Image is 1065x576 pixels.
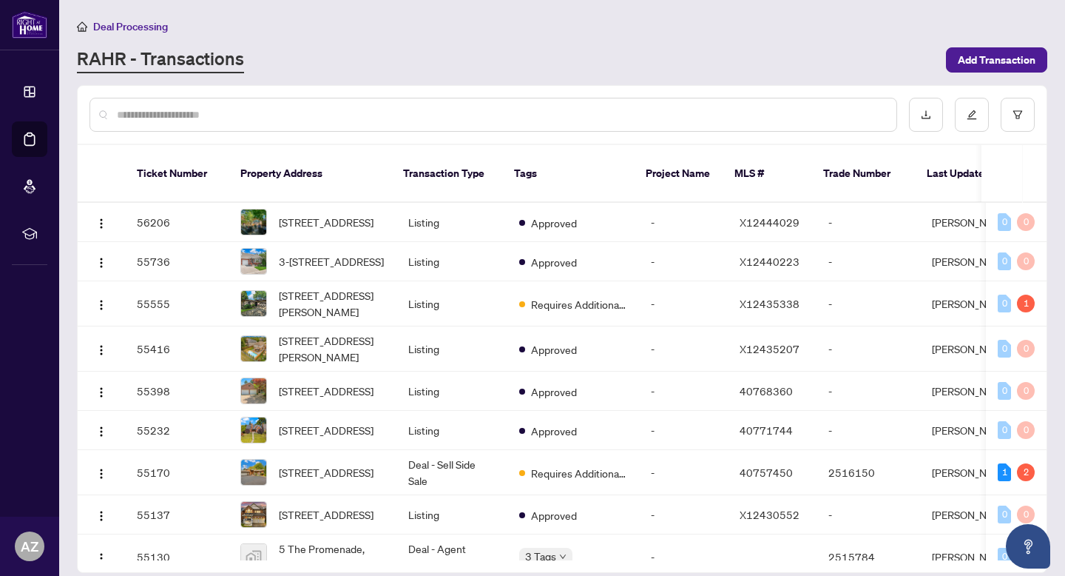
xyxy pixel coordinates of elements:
th: Project Name [634,145,723,203]
button: Logo [89,210,113,234]
button: Logo [89,379,113,403]
td: Listing [396,495,507,535]
img: thumbnail-img [241,378,266,403]
td: Listing [396,372,507,411]
th: Trade Number [811,145,915,203]
td: - [816,281,920,326]
td: 56206 [125,203,229,242]
button: Logo [89,503,113,526]
div: 0 [998,252,1011,270]
button: Add Transaction [946,47,1047,73]
img: Logo [95,426,107,438]
th: Tags [502,145,634,203]
td: [PERSON_NAME] [920,411,1031,450]
img: Logo [95,218,107,230]
div: 0 [1017,252,1035,270]
div: 0 [1017,213,1035,231]
button: Logo [89,461,113,484]
img: Logo [95,257,107,269]
span: home [77,21,87,32]
img: thumbnail-img [241,336,266,361]
span: Approved [531,254,577,270]
div: 0 [998,340,1011,358]
td: [PERSON_NAME] [920,450,1031,495]
th: Property Address [229,145,391,203]
td: 2516150 [816,450,920,495]
td: [PERSON_NAME] [920,495,1031,535]
td: Listing [396,242,507,281]
span: X12435207 [740,342,799,355]
span: Requires Additional Docs [531,465,627,481]
div: 0 [998,295,1011,312]
td: [PERSON_NAME] [920,281,1031,326]
span: download [921,110,931,120]
span: [STREET_ADDRESS] [279,214,373,230]
span: Deal Processing [93,20,168,33]
img: Logo [95,386,107,398]
td: [PERSON_NAME] [920,203,1031,242]
td: - [639,411,728,450]
img: thumbnail-img [241,210,266,235]
img: thumbnail-img [241,460,266,485]
img: thumbnail-img [241,544,266,569]
td: [PERSON_NAME] [920,326,1031,372]
span: down [559,553,567,560]
td: Listing [396,326,507,372]
th: MLS # [723,145,811,203]
td: - [816,242,920,281]
span: X12444029 [740,215,799,229]
button: Logo [89,292,113,315]
span: filter [1012,110,1023,120]
td: 55398 [125,372,229,411]
button: download [909,98,943,132]
td: - [639,203,728,242]
td: - [639,450,728,495]
span: [STREET_ADDRESS][PERSON_NAME] [279,332,385,365]
button: Logo [89,250,113,273]
div: 0 [1017,421,1035,439]
div: 2 [1017,463,1035,481]
td: 55416 [125,326,229,372]
span: 40757450 [740,466,793,479]
td: - [639,372,728,411]
div: 0 [998,421,1011,439]
td: - [816,203,920,242]
span: 5 The Promenade, [GEOGRAPHIC_DATA], [GEOGRAPHIC_DATA], [GEOGRAPHIC_DATA] [279,540,385,573]
img: thumbnail-img [241,291,266,316]
td: Listing [396,203,507,242]
div: 1 [998,463,1011,481]
div: 0 [998,213,1011,231]
img: Logo [95,552,107,564]
button: Logo [89,545,113,569]
span: [STREET_ADDRESS][PERSON_NAME] [279,287,385,320]
span: 3 Tags [525,548,556,565]
img: thumbnail-img [241,249,266,274]
div: 0 [1017,506,1035,523]
td: Deal - Sell Side Sale [396,450,507,495]
td: - [816,326,920,372]
td: - [816,411,920,450]
span: AZ [21,536,38,557]
span: Requires Additional Docs [531,296,627,312]
span: [STREET_ADDRESS] [279,464,373,480]
th: Last Updated By [915,145,1026,203]
div: 1 [1017,295,1035,312]
td: - [639,281,728,326]
td: 55555 [125,281,229,326]
button: Logo [89,337,113,361]
span: edit [967,110,977,120]
span: [STREET_ADDRESS] [279,383,373,399]
span: X12430552 [740,508,799,521]
td: Listing [396,281,507,326]
img: logo [12,11,47,38]
img: Logo [95,344,107,356]
button: filter [1001,98,1035,132]
div: 0 [1017,382,1035,400]
td: - [639,326,728,372]
div: 0 [998,548,1011,566]
span: Approved [531,423,577,439]
span: [STREET_ADDRESS] [279,506,373,523]
span: Approved [531,215,577,231]
td: - [639,495,728,535]
a: RAHR - Transactions [77,47,244,73]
